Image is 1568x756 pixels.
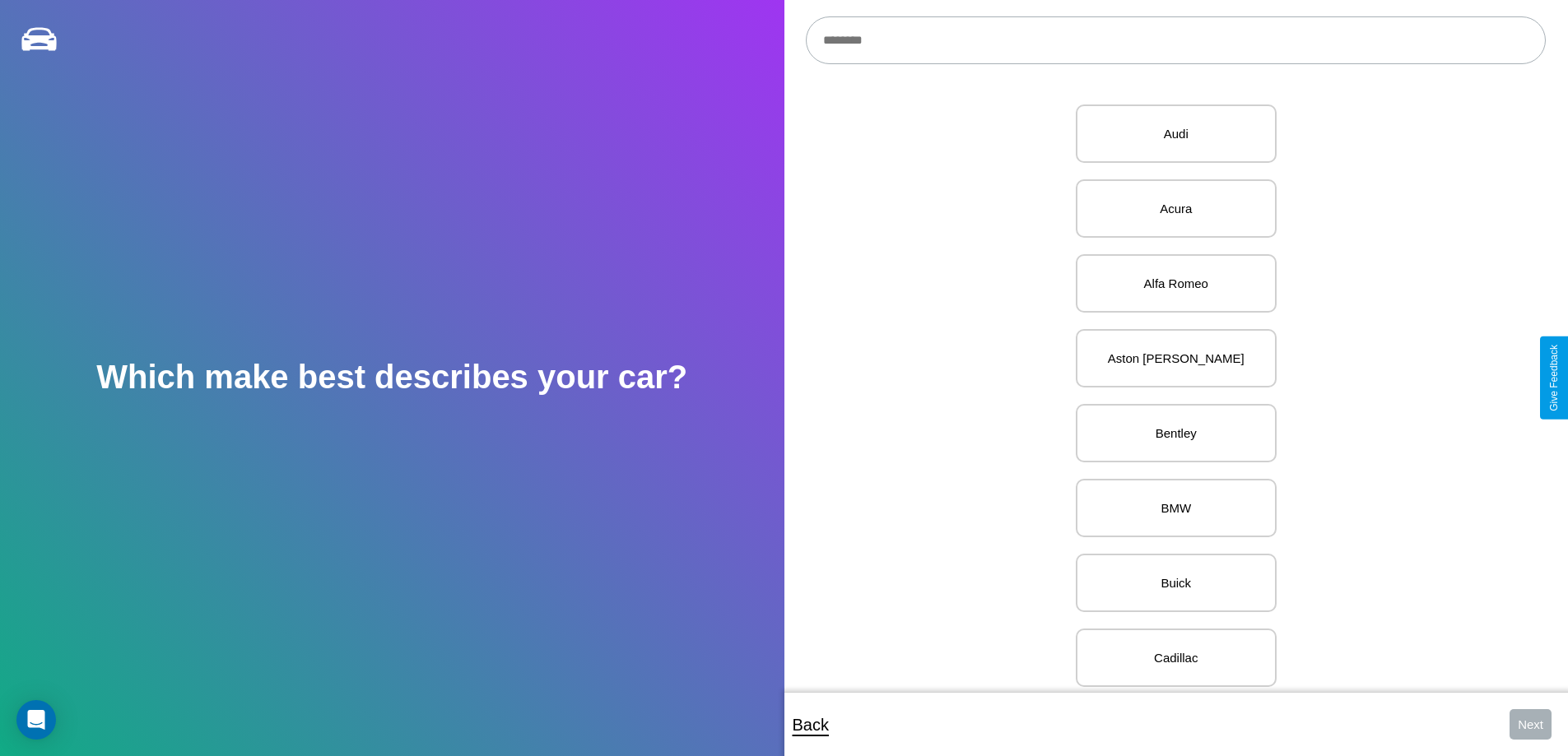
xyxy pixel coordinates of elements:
p: Cadillac [1094,647,1259,669]
p: Bentley [1094,422,1259,444]
h2: Which make best describes your car? [96,359,687,396]
button: Next [1510,709,1552,740]
div: Open Intercom Messenger [16,700,56,740]
p: Buick [1094,572,1259,594]
p: BMW [1094,497,1259,519]
p: Aston [PERSON_NAME] [1094,347,1259,369]
p: Alfa Romeo [1094,272,1259,295]
div: Give Feedback [1548,345,1560,411]
p: Acura [1094,197,1259,220]
p: Back [793,710,829,740]
p: Audi [1094,123,1259,145]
